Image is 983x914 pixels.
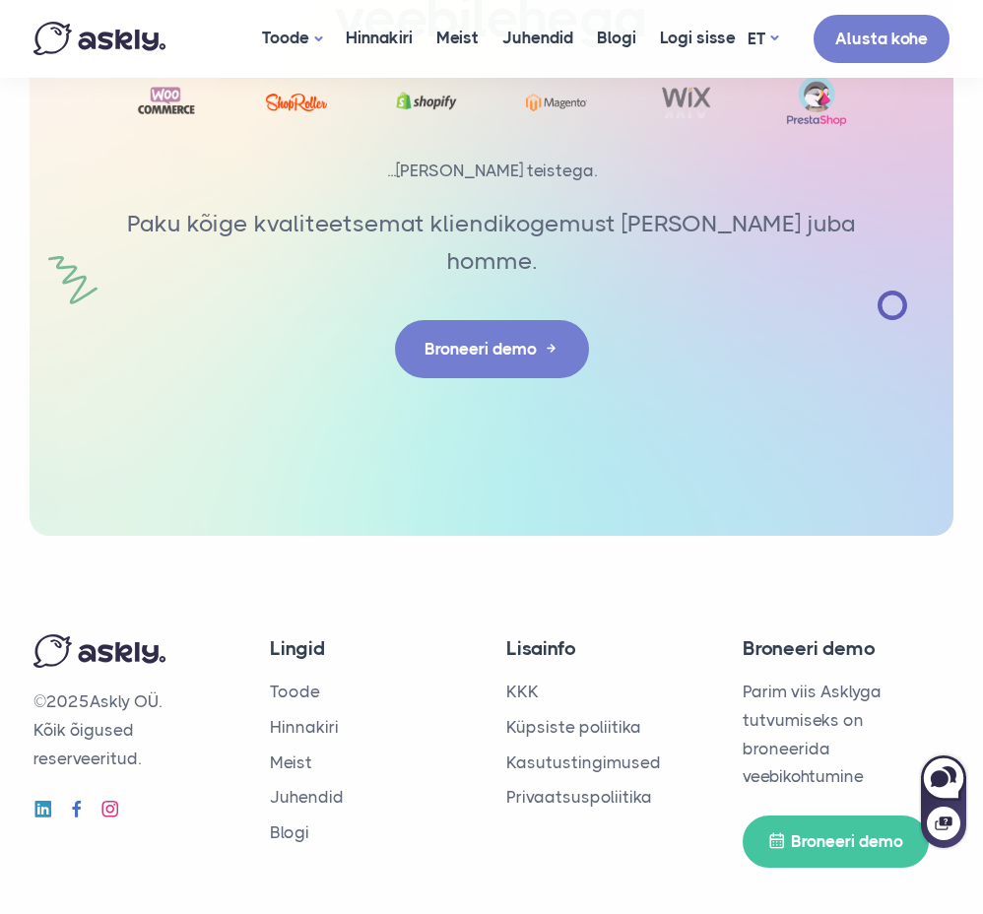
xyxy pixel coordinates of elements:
iframe: Askly chat [919,751,968,850]
a: ET [748,25,778,53]
a: Broneeri demo [395,320,589,378]
h4: Broneeri demo [743,634,950,663]
a: Broneeri demo [743,816,929,868]
img: prestashop [786,75,847,127]
a: Juhendid [270,787,344,807]
p: © Askly OÜ. Kõik õigused reserveeritud. [33,687,240,773]
a: Blogi [270,822,309,842]
p: Paku kõige kvaliteetsemat kliendikogemust [PERSON_NAME] juba homme. [110,205,873,281]
a: Toode [270,682,320,701]
a: Küpsiste poliitika [506,717,641,737]
a: Privaatsuspoliitika [506,787,652,807]
a: Hinnakiri [270,717,339,737]
a: KKK [506,682,539,701]
span: 2025 [46,691,90,711]
h4: Lisainfo [506,634,713,663]
a: Alusta kohe [814,15,950,63]
img: Magento [526,94,587,111]
p: ...[PERSON_NAME] teistega. [121,157,862,185]
h4: Lingid [270,634,477,663]
a: Meist [270,752,312,772]
img: ShopRoller [266,94,327,111]
img: Wix [656,84,717,118]
p: Parim viis Asklyga tutvumiseks on broneerida veebikohtumine [743,678,950,792]
img: Shopify [396,84,457,118]
a: Kasutustingimused [506,752,661,772]
img: Woocommerce [136,83,197,120]
img: Askly [33,22,165,55]
img: Askly logo [33,634,165,668]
